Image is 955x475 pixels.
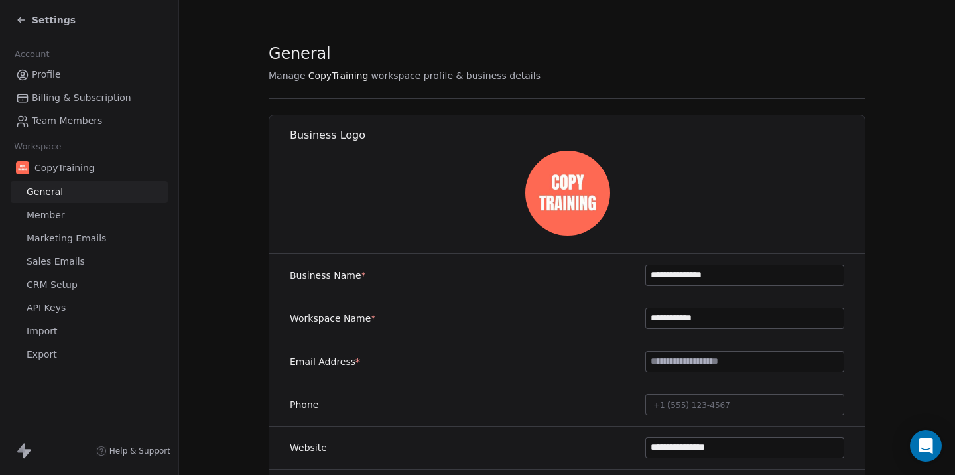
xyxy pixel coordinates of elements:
[11,228,168,249] a: Marketing Emails
[27,324,57,338] span: Import
[290,312,375,325] label: Workspace Name
[910,430,942,462] div: Open Intercom Messenger
[109,446,170,456] span: Help & Support
[11,181,168,203] a: General
[290,269,366,282] label: Business Name
[27,255,85,269] span: Sales Emails
[27,348,57,362] span: Export
[9,137,67,157] span: Workspace
[645,394,844,415] button: +1 (555) 123-4567
[32,68,61,82] span: Profile
[34,161,95,174] span: CopyTraining
[290,355,360,368] label: Email Address
[11,274,168,296] a: CRM Setup
[11,344,168,366] a: Export
[290,398,318,411] label: Phone
[308,69,369,82] span: CopyTraining
[11,204,168,226] a: Member
[269,69,306,82] span: Manage
[27,232,106,245] span: Marketing Emails
[32,114,102,128] span: Team Members
[11,251,168,273] a: Sales Emails
[371,69,541,82] span: workspace profile & business details
[11,297,168,319] a: API Keys
[16,161,29,174] img: Logo-Copy-Training.jpeg
[653,401,730,410] span: +1 (555) 123-4567
[290,441,327,454] label: Website
[269,44,331,64] span: General
[27,208,65,222] span: Member
[96,446,170,456] a: Help & Support
[11,320,168,342] a: Import
[525,151,610,236] img: Logo-Copy-Training.jpeg
[27,185,63,199] span: General
[32,13,76,27] span: Settings
[11,87,168,109] a: Billing & Subscription
[16,13,76,27] a: Settings
[11,64,168,86] a: Profile
[11,110,168,132] a: Team Members
[32,91,131,105] span: Billing & Subscription
[9,44,55,64] span: Account
[27,301,66,315] span: API Keys
[290,128,866,143] h1: Business Logo
[27,278,78,292] span: CRM Setup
